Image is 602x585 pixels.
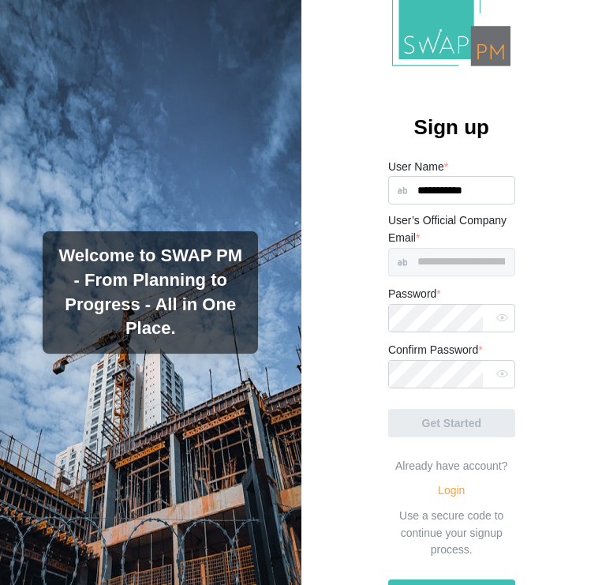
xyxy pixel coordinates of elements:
[388,159,448,176] label: User Name
[388,212,515,246] label: User’s Official Company Email
[388,342,483,359] label: Confirm Password
[395,458,507,475] div: Already have account?
[55,244,245,341] h3: Welcome to SWAP PM - From Planning to Progress - All in One Place.
[414,114,489,141] h2: Sign up
[438,482,465,500] a: Login
[388,286,441,303] label: Password
[388,508,515,559] div: Use a secure code to continue your signup process.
